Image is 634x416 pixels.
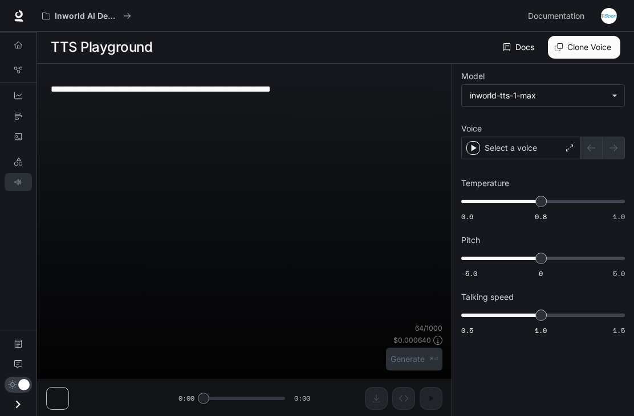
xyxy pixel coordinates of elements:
a: Overview [5,36,32,54]
div: inworld-tts-1-max [462,85,624,106]
span: 1.0 [613,212,625,221]
span: 5.0 [613,269,625,278]
p: $ 0.000640 [393,335,431,345]
h1: TTS Playground [51,36,152,59]
a: Graph Registry [5,61,32,79]
span: 0 [539,269,543,278]
a: Logs [5,127,32,146]
img: User avatar [601,8,617,24]
a: Feedback [5,355,32,373]
button: All workspaces [37,5,136,27]
span: Dark mode toggle [18,378,30,390]
a: Docs [501,36,539,59]
span: 1.0 [535,326,547,335]
a: Documentation [523,5,593,27]
p: Inworld AI Demos [55,11,119,21]
p: Select a voice [485,142,537,154]
span: 0.5 [461,326,473,335]
button: Open drawer [5,393,31,416]
span: 1.5 [613,326,625,335]
p: 64 / 1000 [415,323,442,333]
p: Model [461,72,485,80]
span: 0.8 [535,212,547,221]
span: Documentation [528,9,584,23]
a: TTS Playground [5,173,32,191]
span: 0.6 [461,212,473,221]
div: inworld-tts-1-max [470,90,606,101]
button: User avatar [598,5,620,27]
p: Voice [461,125,482,133]
p: Pitch [461,236,480,244]
button: Clone Voice [548,36,620,59]
a: Dashboards [5,87,32,105]
a: Documentation [5,335,32,353]
p: Talking speed [461,293,514,301]
a: LLM Playground [5,153,32,171]
p: Temperature [461,179,509,187]
span: -5.0 [461,269,477,278]
a: Traces [5,107,32,125]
